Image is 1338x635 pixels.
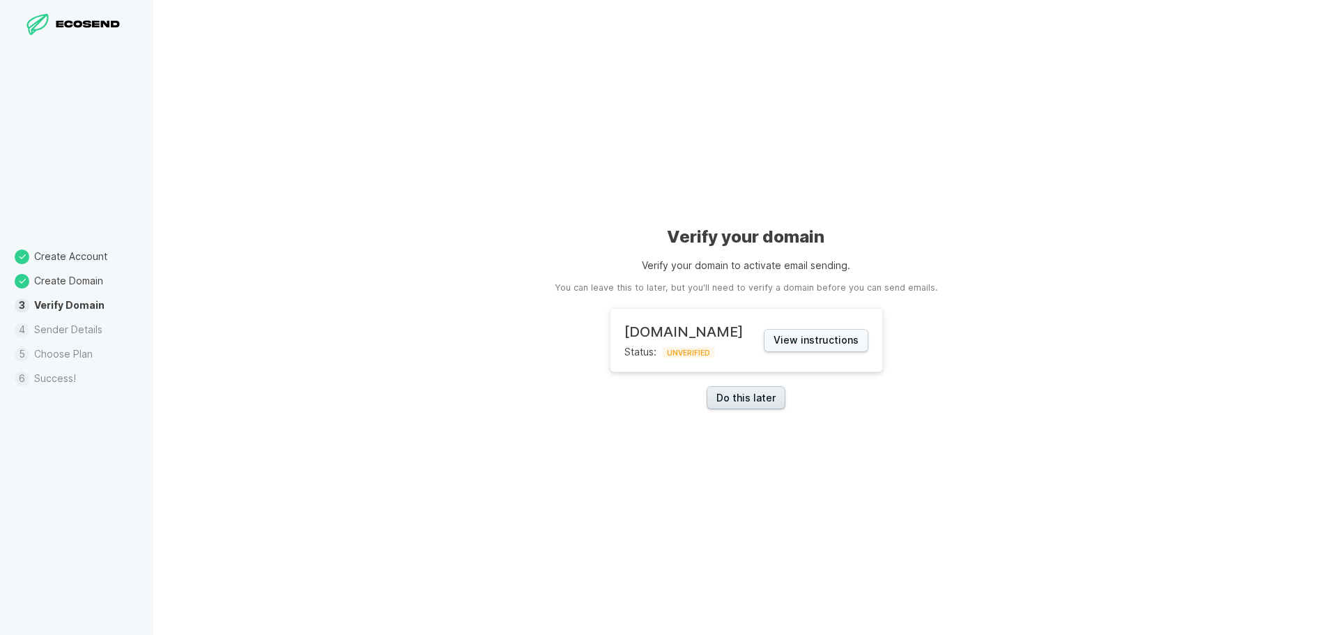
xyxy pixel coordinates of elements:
a: Do this later [707,386,785,409]
p: Verify your domain to activate email sending. [642,258,850,273]
h2: [DOMAIN_NAME] [624,323,743,340]
button: View instructions [764,329,868,352]
div: Status: [624,323,743,357]
aside: You can leave this to later, but you'll need to verify a domain before you can send emails. [555,282,937,295]
h1: Verify your domain [667,226,824,248]
span: UNVERIFIED [663,347,714,358]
